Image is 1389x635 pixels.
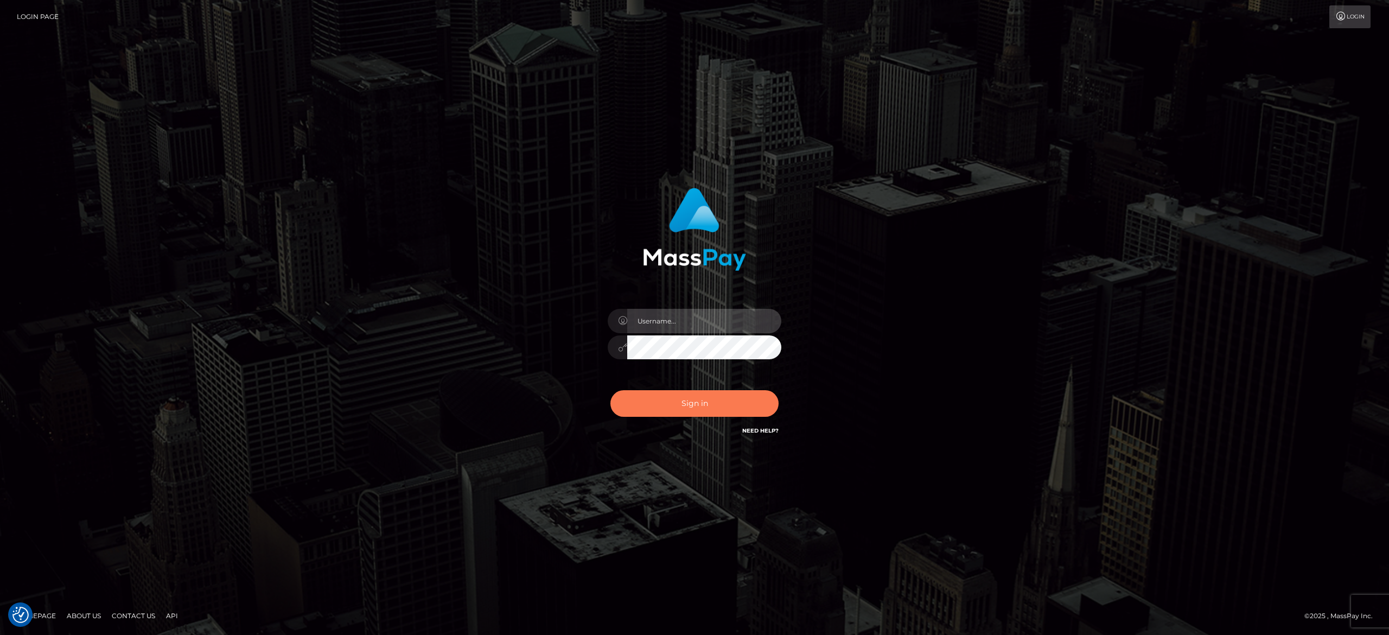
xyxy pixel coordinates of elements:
a: Contact Us [107,607,160,624]
img: Revisit consent button [12,607,29,623]
a: Login Page [17,5,59,28]
a: Login [1329,5,1371,28]
a: About Us [62,607,105,624]
div: © 2025 , MassPay Inc. [1304,610,1381,622]
img: MassPay Login [643,188,746,271]
button: Sign in [610,390,779,417]
button: Consent Preferences [12,607,29,623]
a: Homepage [12,607,60,624]
input: Username... [627,309,781,333]
a: Need Help? [742,427,779,434]
a: API [162,607,182,624]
